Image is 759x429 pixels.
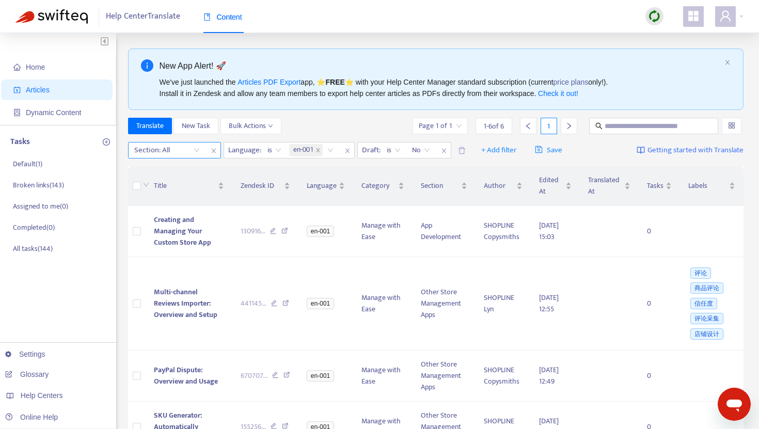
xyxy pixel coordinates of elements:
[143,182,149,188] span: down
[141,59,153,72] span: info-circle
[13,86,21,93] span: account-book
[690,282,723,294] span: 商品评论
[203,13,242,21] span: Content
[718,388,751,421] iframe: メッセージングウィンドウを開くボタン
[136,120,164,132] span: Translate
[268,123,273,129] span: down
[5,350,45,358] a: Settings
[525,122,532,130] span: left
[724,59,731,66] button: close
[476,257,531,351] td: SHOPLINE Lyn
[13,201,68,212] p: Assigned to me ( 0 )
[639,206,680,257] td: 0
[26,86,50,94] span: Articles
[13,180,64,190] p: Broken links ( 143 )
[690,298,717,309] span: 信任度
[639,351,680,402] td: 0
[160,76,721,99] div: We've just launched the app, ⭐ ⭐️ with your Help Center Manager standard subscription (current on...
[554,78,589,86] a: price plans
[687,10,700,22] span: appstore
[539,292,559,315] span: [DATE] 12:55
[13,63,21,71] span: home
[476,206,531,257] td: SHOPLINE Copysmiths
[413,166,476,206] th: Section
[476,351,531,402] td: SHOPLINE Copysmiths
[580,166,639,206] th: Translated At
[481,144,517,156] span: + Add filter
[690,313,723,324] span: 评论采集
[539,174,563,197] span: Edited At
[325,78,344,86] b: FREE
[535,146,543,153] span: save
[298,166,353,206] th: Language
[476,166,531,206] th: Author
[648,10,661,23] img: sync.dc5367851b00ba804db3.png
[637,142,744,158] a: Getting started with Translate
[690,267,711,279] span: 评论
[353,206,413,257] td: Manage with Ease
[26,108,81,117] span: Dynamic Content
[224,142,263,158] span: Language :
[203,13,211,21] span: book
[688,180,727,192] span: Labels
[484,121,504,132] span: 1 - 6 of 6
[241,298,266,309] span: 441145 ...
[13,158,42,169] p: Default ( 1 )
[358,142,382,158] span: Draft :
[421,180,459,192] span: Section
[413,257,476,351] td: Other Store Management Apps
[146,166,233,206] th: Title
[531,166,579,206] th: Edited At
[13,222,55,233] p: Completed ( 0 )
[353,351,413,402] td: Manage with Ease
[413,206,476,257] td: App Development
[541,118,557,134] div: 1
[173,118,218,134] button: New Task
[241,226,265,237] span: 130916 ...
[639,257,680,351] td: 0
[690,328,723,340] span: 店铺设计
[647,145,744,156] span: Getting started with Translate
[484,180,514,192] span: Author
[13,243,53,254] p: All tasks ( 144 )
[154,180,216,192] span: Title
[387,142,401,158] span: is
[307,370,334,382] span: en-001
[220,118,281,134] button: Bulk Actionsdown
[361,180,396,192] span: Category
[588,174,622,197] span: Translated At
[5,413,58,421] a: Online Help
[473,142,525,158] button: + Add filter
[538,89,578,98] a: Check it out!
[154,286,217,321] span: Multi-channel Reviews Importer: Overview and Setup
[437,145,451,157] span: close
[535,144,562,156] span: Save
[353,257,413,351] td: Manage with Ease
[565,122,573,130] span: right
[647,180,663,192] span: Tasks
[10,136,30,148] p: Tasks
[267,142,281,158] span: is
[719,10,732,22] span: user
[232,166,298,206] th: Zendesk ID
[341,145,354,157] span: close
[527,142,570,158] button: saveSave
[160,59,721,72] div: New App Alert! 🚀
[413,351,476,402] td: Other Store Management Apps
[458,147,466,154] span: delete
[5,370,49,378] a: Glossary
[238,78,301,86] a: Articles PDF Export
[412,142,430,158] span: No
[241,370,267,382] span: 670707 ...
[229,120,273,132] span: Bulk Actions
[595,122,603,130] span: search
[13,109,21,116] span: container
[26,63,45,71] span: Home
[539,219,559,243] span: [DATE] 15:03
[637,146,645,154] img: image-link
[207,145,220,157] span: close
[680,166,744,206] th: Labels
[15,9,88,24] img: Swifteq
[307,298,334,309] span: en-001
